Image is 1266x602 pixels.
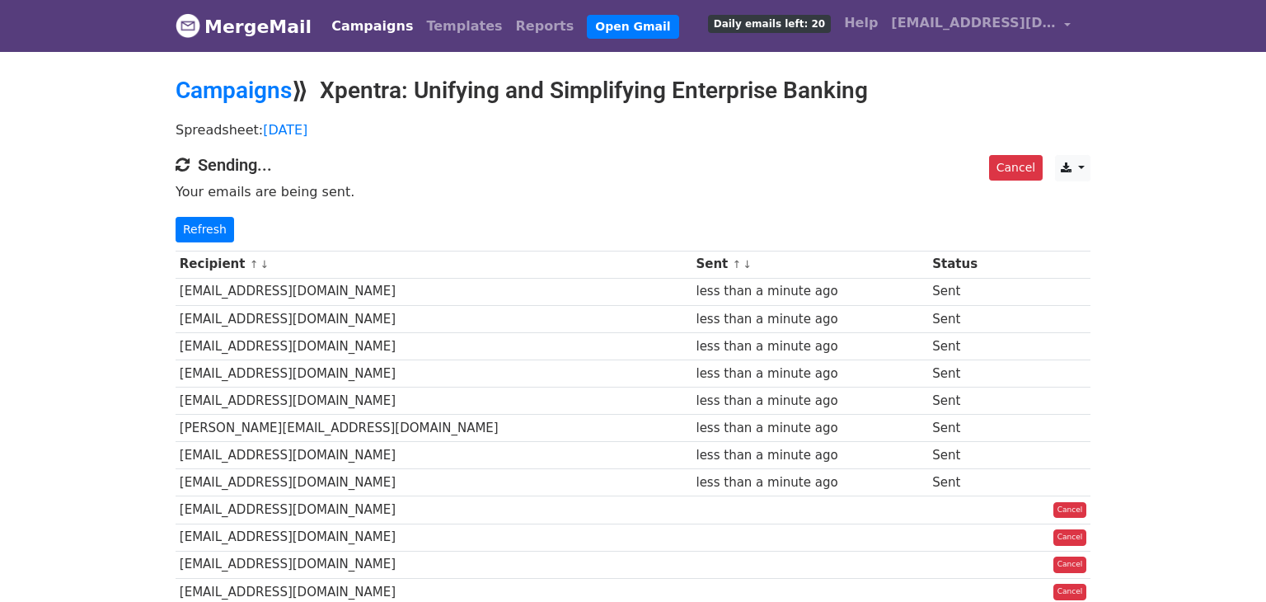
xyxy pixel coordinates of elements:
td: [EMAIL_ADDRESS][DOMAIN_NAME] [176,305,692,332]
th: Sent [692,251,929,278]
a: ↑ [733,258,742,270]
td: Sent [928,305,1012,332]
td: Sent [928,278,1012,305]
div: less than a minute ago [696,282,924,301]
td: [EMAIL_ADDRESS][DOMAIN_NAME] [176,469,692,496]
a: [EMAIL_ADDRESS][DOMAIN_NAME] [884,7,1077,45]
td: [EMAIL_ADDRESS][DOMAIN_NAME] [176,360,692,387]
a: Cancel [989,155,1043,181]
p: Spreadsheet: [176,121,1090,139]
td: [EMAIL_ADDRESS][DOMAIN_NAME] [176,278,692,305]
div: less than a minute ago [696,310,924,329]
a: Cancel [1053,502,1087,519]
a: [DATE] [263,122,307,138]
td: Sent [928,442,1012,469]
td: [EMAIL_ADDRESS][DOMAIN_NAME] [176,551,692,578]
a: Cancel [1053,584,1087,600]
a: Cancel [1053,529,1087,546]
td: Sent [928,388,1012,415]
td: [EMAIL_ADDRESS][DOMAIN_NAME] [176,496,692,524]
a: Reports [509,10,581,43]
th: Status [928,251,1012,278]
h2: ⟫ Xpentra: Unifying and Simplifying Enterprise Banking [176,77,1090,105]
a: ↓ [260,258,269,270]
span: Daily emails left: 20 [708,15,831,33]
a: Campaigns [176,77,292,104]
td: [EMAIL_ADDRESS][DOMAIN_NAME] [176,442,692,469]
a: Open Gmail [587,15,678,39]
a: MergeMail [176,9,312,44]
div: less than a minute ago [696,364,924,383]
td: Sent [928,415,1012,442]
td: Sent [928,360,1012,387]
a: Campaigns [325,10,420,43]
div: less than a minute ago [696,419,924,438]
a: Daily emails left: 20 [701,7,837,40]
p: Your emails are being sent. [176,183,1090,200]
td: Sent [928,332,1012,360]
img: MergeMail logo [176,13,200,38]
span: [EMAIL_ADDRESS][DOMAIN_NAME] [891,13,1056,33]
a: Help [837,7,884,40]
div: less than a minute ago [696,392,924,411]
td: [EMAIL_ADDRESS][DOMAIN_NAME] [176,524,692,551]
div: less than a minute ago [696,473,924,492]
a: Cancel [1053,557,1087,573]
a: Templates [420,10,509,43]
div: less than a minute ago [696,446,924,465]
div: less than a minute ago [696,337,924,356]
td: [EMAIL_ADDRESS][DOMAIN_NAME] [176,332,692,360]
td: Sent [928,469,1012,496]
h4: Sending... [176,155,1090,175]
a: Refresh [176,217,234,242]
a: ↑ [250,258,259,270]
th: Recipient [176,251,692,278]
a: ↓ [743,258,752,270]
td: [PERSON_NAME][EMAIL_ADDRESS][DOMAIN_NAME] [176,415,692,442]
td: [EMAIL_ADDRESS][DOMAIN_NAME] [176,388,692,415]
